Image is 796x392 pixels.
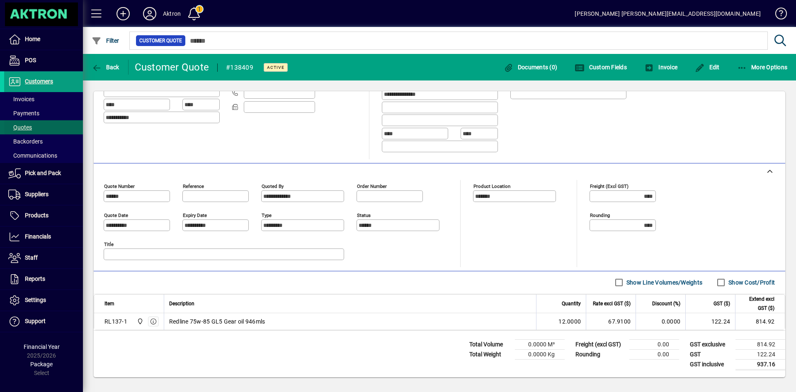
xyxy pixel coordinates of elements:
[4,149,83,163] a: Communications
[8,152,57,159] span: Communications
[25,191,49,197] span: Suppliers
[558,317,581,326] span: 12.0000
[769,2,786,29] a: Knowledge Base
[503,64,557,71] span: Documents (0)
[135,61,209,74] div: Customer Quote
[4,120,83,134] a: Quotes
[590,183,629,189] mat-label: Freight (excl GST)
[571,339,629,349] td: Freight (excl GST)
[25,212,49,219] span: Products
[4,290,83,311] a: Settings
[515,339,565,349] td: 0.0000 M³
[693,60,722,75] button: Edit
[24,343,60,350] span: Financial Year
[4,50,83,71] a: POS
[104,212,128,218] mat-label: Quote date
[685,313,735,330] td: 122.24
[92,64,119,71] span: Back
[4,92,83,106] a: Invoices
[169,299,194,308] span: Description
[136,6,163,21] button: Profile
[575,64,627,71] span: Custom Fields
[8,124,32,131] span: Quotes
[104,299,114,308] span: Item
[629,349,679,359] td: 0.00
[575,7,761,20] div: [PERSON_NAME] [PERSON_NAME][EMAIL_ADDRESS][DOMAIN_NAME]
[727,278,775,287] label: Show Cost/Profit
[593,299,631,308] span: Rate excl GST ($)
[25,170,61,176] span: Pick and Pack
[686,359,735,370] td: GST inclusive
[465,349,515,359] td: Total Weight
[183,183,204,189] mat-label: Reference
[501,60,559,75] button: Documents (0)
[591,317,631,326] div: 67.9100
[642,60,680,75] button: Invoice
[735,313,785,330] td: 814.92
[25,297,46,303] span: Settings
[25,254,38,261] span: Staff
[473,183,510,189] mat-label: Product location
[30,361,53,368] span: Package
[90,33,121,48] button: Filter
[8,110,39,117] span: Payments
[735,349,785,359] td: 122.24
[104,183,135,189] mat-label: Quote number
[183,212,207,218] mat-label: Expiry date
[226,61,253,74] div: #138409
[8,96,34,102] span: Invoices
[8,138,43,145] span: Backorders
[713,299,730,308] span: GST ($)
[735,359,785,370] td: 937.16
[104,317,127,326] div: RL137-1
[737,64,788,71] span: More Options
[4,205,83,226] a: Products
[4,269,83,290] a: Reports
[629,339,679,349] td: 0.00
[104,241,114,247] mat-label: Title
[139,37,182,45] span: Customer Quote
[4,184,83,205] a: Suppliers
[515,349,565,359] td: 0.0000 Kg
[110,6,136,21] button: Add
[686,339,735,349] td: GST exclusive
[735,339,785,349] td: 814.92
[686,349,735,359] td: GST
[25,233,51,240] span: Financials
[169,317,265,326] span: Redline 75w-85 GL5 Gear oil 946mls
[90,60,121,75] button: Back
[465,339,515,349] td: Total Volume
[92,37,119,44] span: Filter
[267,65,284,70] span: Active
[25,57,36,63] span: POS
[590,212,610,218] mat-label: Rounding
[4,226,83,247] a: Financials
[562,299,581,308] span: Quantity
[163,7,181,20] div: Aktron
[25,78,53,85] span: Customers
[83,60,129,75] app-page-header-button: Back
[735,60,790,75] button: More Options
[262,212,272,218] mat-label: Type
[4,311,83,332] a: Support
[571,349,629,359] td: Rounding
[573,60,629,75] button: Custom Fields
[4,106,83,120] a: Payments
[4,134,83,149] a: Backorders
[25,275,45,282] span: Reports
[4,29,83,50] a: Home
[644,64,677,71] span: Invoice
[357,183,387,189] mat-label: Order number
[740,295,774,313] span: Extend excl GST ($)
[695,64,720,71] span: Edit
[25,318,46,324] span: Support
[636,313,685,330] td: 0.0000
[625,278,702,287] label: Show Line Volumes/Weights
[25,36,40,42] span: Home
[135,317,144,326] span: Central
[357,212,371,218] mat-label: Status
[652,299,680,308] span: Discount (%)
[262,183,284,189] mat-label: Quoted by
[4,163,83,184] a: Pick and Pack
[4,248,83,268] a: Staff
